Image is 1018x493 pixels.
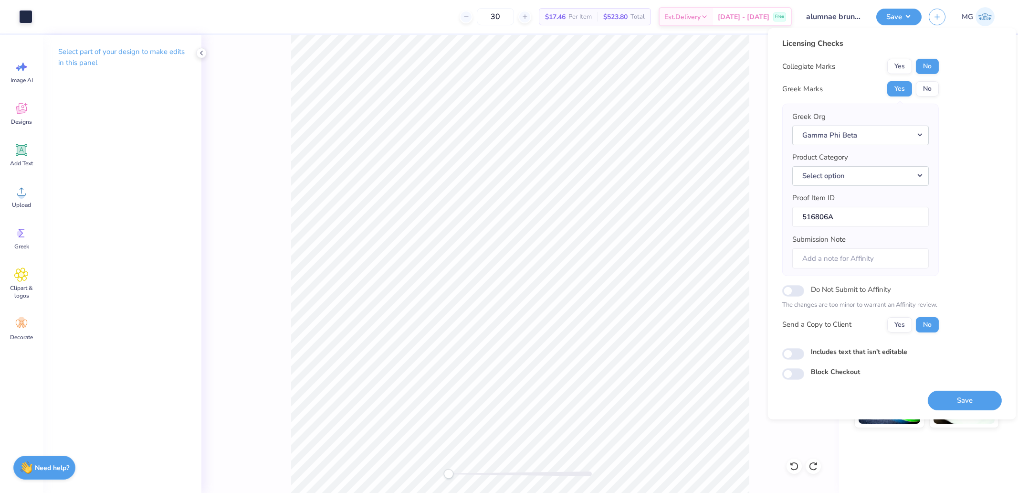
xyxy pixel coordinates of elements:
label: Greek Org [792,111,826,122]
span: Image AI [10,76,33,84]
button: No [916,81,939,96]
strong: Need help? [35,463,69,472]
button: No [916,59,939,74]
button: Select option [792,166,929,185]
button: Yes [887,317,912,332]
label: Includes text that isn't editable [811,346,907,356]
input: – – [477,8,514,25]
button: Yes [887,59,912,74]
button: Yes [887,81,912,96]
button: Save [876,9,922,25]
p: Select part of your design to make edits in this panel [58,46,186,68]
span: Designs [11,118,32,126]
label: Proof Item ID [792,193,835,204]
span: MG [962,11,973,22]
p: The changes are too minor to warrant an Affinity review. [782,300,939,310]
div: Greek Marks [782,84,823,95]
button: Gamma Phi Beta [792,125,929,145]
span: Decorate [10,333,33,341]
div: Collegiate Marks [782,61,835,72]
input: Add a note for Affinity [792,248,929,268]
span: Greek [14,243,29,250]
button: Save [928,390,1002,410]
span: Total [630,12,645,22]
span: Per Item [568,12,592,22]
label: Product Category [792,152,848,163]
span: [DATE] - [DATE] [718,12,769,22]
label: Do Not Submit to Affinity [811,283,891,296]
label: Block Checkout [811,367,860,377]
span: $17.46 [545,12,566,22]
div: Send a Copy to Client [782,319,851,330]
span: Clipart & logos [6,284,37,300]
div: Accessibility label [444,469,453,479]
span: $523.80 [603,12,628,22]
input: Untitled Design [799,7,869,26]
span: Add Text [10,160,33,167]
img: Michael Galon [976,7,995,26]
label: Submission Note [792,234,846,245]
span: Free [775,13,784,20]
span: Upload [12,201,31,209]
div: Licensing Checks [782,38,939,49]
button: No [916,317,939,332]
span: Est. Delivery [664,12,701,22]
a: MG [957,7,999,26]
